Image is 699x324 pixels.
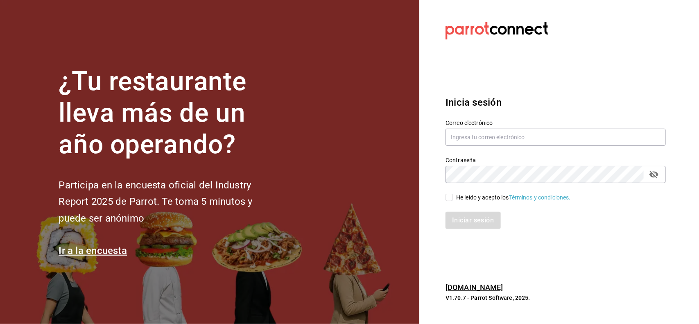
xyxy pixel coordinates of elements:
[59,245,127,256] a: Ir a la encuesta
[446,283,503,292] a: [DOMAIN_NAME]
[446,294,666,302] p: V1.70.7 - Parrot Software, 2025.
[509,194,571,201] a: Términos y condiciones.
[59,177,280,227] h2: Participa en la encuesta oficial del Industry Report 2025 de Parrot. Te toma 5 minutos y puede se...
[59,66,280,160] h1: ¿Tu restaurante lleva más de un año operando?
[446,129,666,146] input: Ingresa tu correo electrónico
[446,95,666,110] h3: Inicia sesión
[456,193,571,202] div: He leído y acepto los
[446,158,666,163] label: Contraseña
[446,120,666,126] label: Correo electrónico
[647,168,661,181] button: passwordField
